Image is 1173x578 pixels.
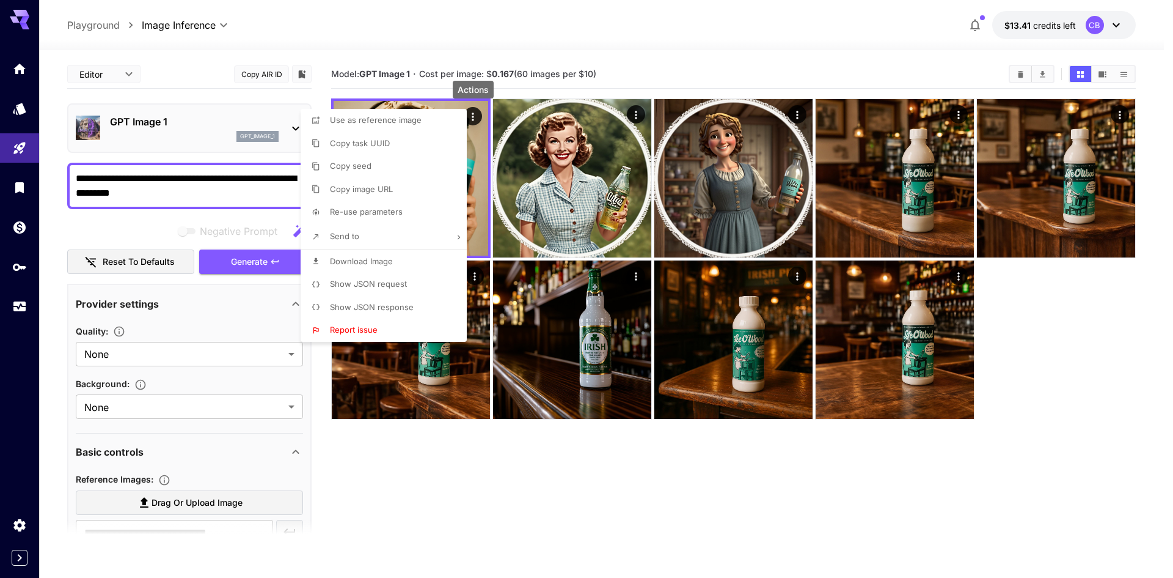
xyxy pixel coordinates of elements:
span: Re-use parameters [330,207,403,217]
span: Copy task UUID [330,138,390,148]
span: Report issue [330,325,378,335]
span: Download Image [330,256,393,266]
span: Copy seed [330,161,371,171]
span: Show JSON request [330,279,407,289]
span: Show JSON response [330,302,414,312]
span: Send to [330,231,359,241]
span: Use as reference image [330,115,422,125]
span: Copy image URL [330,184,393,194]
div: Actions [453,81,494,98]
